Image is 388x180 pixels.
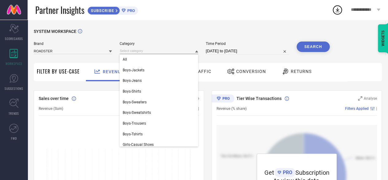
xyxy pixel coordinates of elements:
[358,96,362,101] svg: Zoom
[34,29,76,34] span: SYSTEM WORKSPACE
[35,4,84,16] span: Partner Insights
[120,139,198,150] div: Girls-Casual Shoes
[87,5,138,15] a: SUBSCRIBEPRO
[120,54,198,65] div: All
[103,69,124,74] span: Revenue
[6,61,22,66] span: WORKSPACE
[34,42,112,46] span: Brand
[295,169,329,176] span: Subscription
[126,8,135,13] span: PRO
[123,121,146,126] span: Boys-Trousers
[11,136,17,141] span: FWD
[345,106,369,111] span: Filters Applied
[120,48,198,54] input: Select category
[206,47,289,55] input: Select time period
[120,129,198,139] div: Boys-Tshirts
[120,97,198,107] div: Boys-Sweaters
[39,106,63,111] span: Revenue (Sum)
[198,106,199,111] span: |
[5,36,23,41] span: SCORECARDS
[236,69,266,74] span: Conversion
[291,69,312,74] span: Returns
[236,96,282,101] span: Tier Wise Transactions
[120,107,198,118] div: Boys-Sweatshirts
[264,169,274,176] span: Get
[37,68,80,75] span: Filter By Use-Case
[212,94,234,104] div: Premium
[5,86,23,91] span: SUGGESTIONS
[192,69,211,74] span: Traffic
[123,142,154,147] span: Girls-Casual Shoes
[120,86,198,97] div: Boys-Shirts
[281,170,292,175] span: PRO
[332,4,343,15] div: Open download list
[123,100,147,104] span: Boys-Sweaters
[123,89,141,94] span: Boys-Shirts
[123,57,127,62] span: All
[88,8,116,13] span: SUBSCRIBE
[120,65,198,75] div: Boys-Jackets
[297,42,330,52] button: Search
[206,42,289,46] span: Time Period
[123,110,151,115] span: Boys-Sweatshirts
[39,96,69,101] span: Sales over time
[123,78,142,83] span: Boys-Jeans
[120,118,198,129] div: Boys-Trousers
[120,75,198,86] div: Boys-Jeans
[123,68,144,72] span: Boys-Jackets
[217,106,247,111] span: Revenue (% share)
[364,96,377,101] span: Analyse
[123,132,143,136] span: Boys-Tshirts
[9,111,19,116] span: TRENDS
[120,42,198,46] span: Category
